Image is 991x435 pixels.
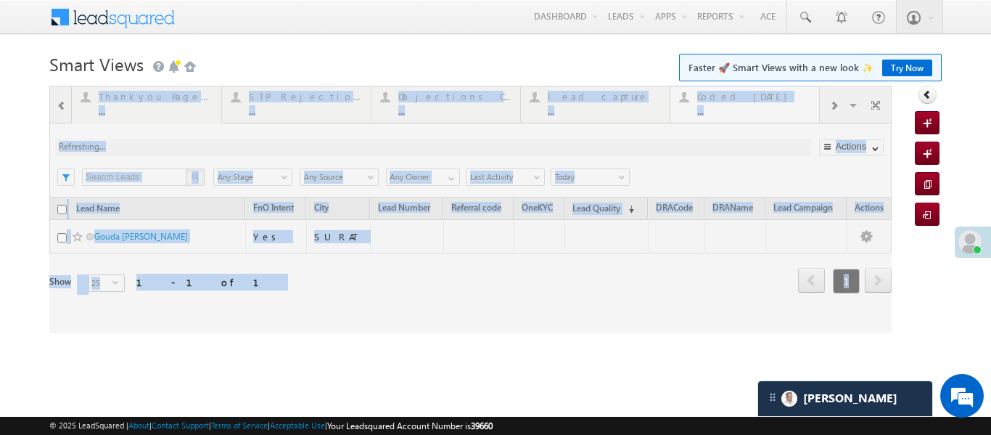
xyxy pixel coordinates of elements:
[152,420,209,430] a: Contact Support
[19,134,265,323] textarea: Type your message and hit 'Enter'
[49,52,144,76] span: Smart Views
[197,336,263,355] em: Start Chat
[882,60,932,76] a: Try Now
[471,420,493,431] span: 39660
[803,391,897,405] span: Carter
[270,420,325,430] a: Acceptable Use
[688,60,932,75] span: Faster 🚀 Smart Views with a new look ✨
[49,419,493,433] span: © 2025 LeadSquared | | | | |
[781,391,797,407] img: Carter
[211,420,268,430] a: Terms of Service
[75,76,244,95] div: Chat with us now
[25,76,61,95] img: d_60004797649_company_0_60004797649
[327,420,493,431] span: Your Leadsquared Account Number is
[757,381,933,417] div: carter-dragCarter[PERSON_NAME]
[767,391,778,403] img: carter-drag
[128,420,149,430] a: About
[238,7,273,42] div: Minimize live chat window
